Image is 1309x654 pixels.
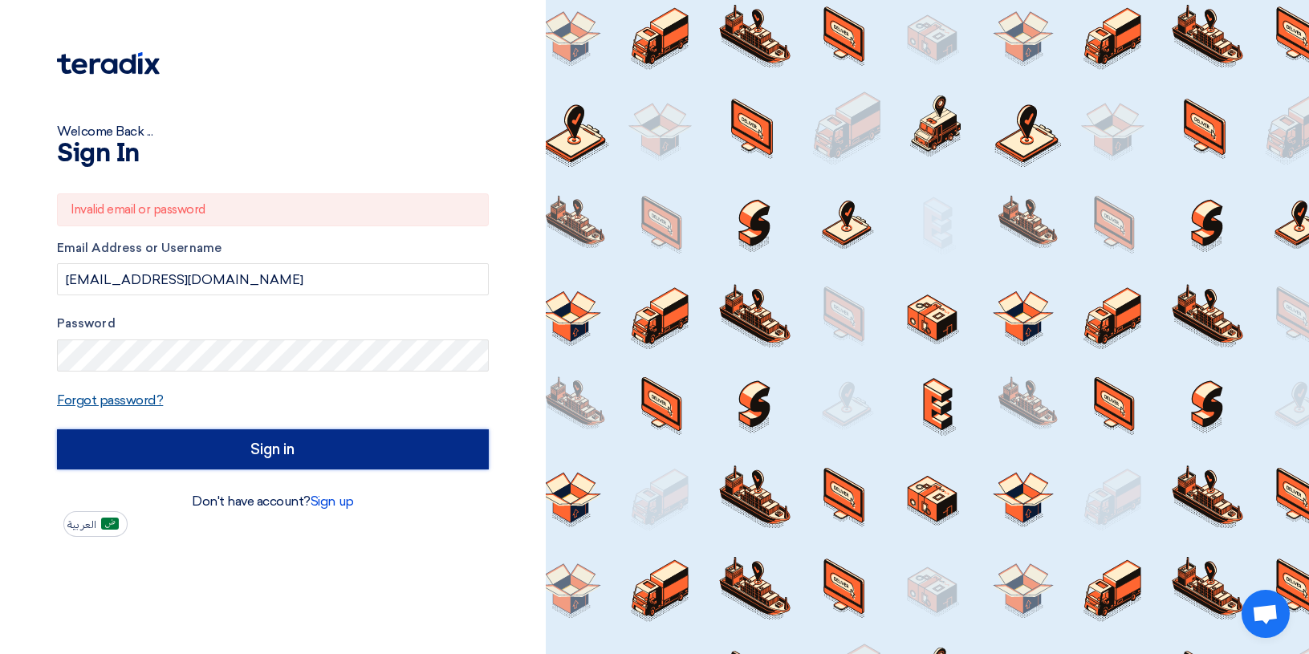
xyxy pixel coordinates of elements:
div: Welcome Back ... [57,122,489,141]
img: ar-AR.png [101,518,119,530]
a: Forgot password? [57,392,163,408]
div: Invalid email or password [57,193,489,226]
label: Password [57,315,489,333]
div: Don't have account? [57,492,489,511]
a: Sign up [311,494,354,509]
a: Open chat [1242,590,1290,638]
input: Sign in [57,429,489,469]
input: Enter your business email or username [57,263,489,295]
button: العربية [63,511,128,537]
span: العربية [67,519,96,530]
h1: Sign In [57,141,489,167]
img: Teradix logo [57,52,160,75]
label: Email Address or Username [57,239,489,258]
